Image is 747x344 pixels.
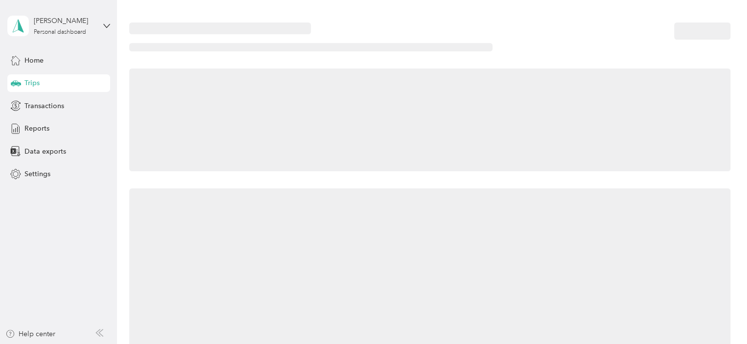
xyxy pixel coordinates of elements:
span: Data exports [24,146,66,157]
iframe: Everlance-gr Chat Button Frame [692,289,747,344]
span: Trips [24,78,40,88]
span: Reports [24,123,49,134]
div: Personal dashboard [34,29,86,35]
span: Transactions [24,101,64,111]
span: Home [24,55,44,66]
div: [PERSON_NAME] [34,16,95,26]
span: Settings [24,169,50,179]
button: Help center [5,329,55,339]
